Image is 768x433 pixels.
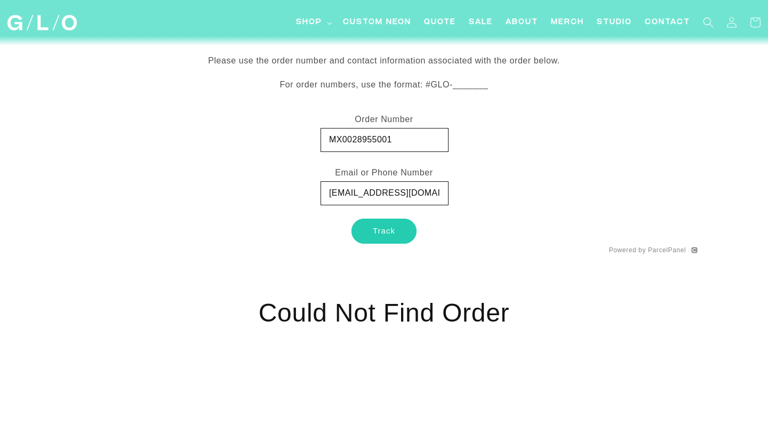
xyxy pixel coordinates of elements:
img: channelwill [691,247,698,253]
a: SALE [462,11,499,35]
span: Custom Neon [343,17,411,28]
button: Track [351,219,417,244]
img: line [688,248,689,252]
span: About [506,17,538,28]
span: Studio [597,17,632,28]
p: For order numbers, use the format: #GLO-_______ [70,77,698,93]
a: Merch [545,11,590,35]
a: Custom Neon [337,11,418,35]
a: Studio [590,11,638,35]
span: Shop [296,17,322,28]
span: Order Number [355,115,413,124]
img: GLO Studio [7,15,77,30]
summary: Search [697,11,720,34]
summary: Shop [290,11,337,35]
a: GLO Studio [4,11,81,35]
span: Contact [645,17,690,28]
span: Quote [424,17,456,28]
span: Merch [551,17,584,28]
a: About [499,11,545,35]
iframe: Chat Widget [576,284,768,433]
span: Email or Phone Number [335,168,433,177]
span: SALE [469,17,493,28]
a: Powered by ParcelPanel [609,246,686,254]
a: Quote [418,11,462,35]
h1: Could Not Find Order [70,286,698,340]
div: Please use the order number and contact information associated with the order below. [70,43,698,112]
a: Contact [638,11,697,35]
